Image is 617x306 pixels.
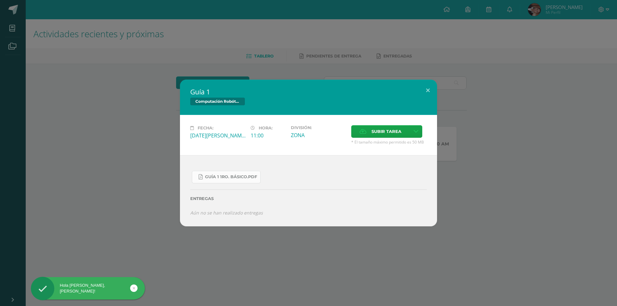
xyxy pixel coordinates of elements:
div: 11:00 [251,132,286,139]
span: Hora: [259,126,273,130]
span: Subir tarea [371,126,401,137]
button: Close (Esc) [419,80,437,101]
label: Entregas [190,196,427,201]
label: División: [291,125,346,130]
span: Computación Robótica [190,98,245,105]
i: Aún no se han realizado entregas [190,210,263,216]
span: Fecha: [198,126,213,130]
div: Hola [PERSON_NAME], [PERSON_NAME]! [31,283,145,294]
a: Guía 1 1ro. Básico.pdf [192,171,261,183]
div: [DATE][PERSON_NAME] [190,132,246,139]
span: Guía 1 1ro. Básico.pdf [205,174,257,179]
span: * El tamaño máximo permitido es 50 MB [351,139,427,145]
div: ZONA [291,132,346,139]
h2: Guía 1 [190,87,427,96]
